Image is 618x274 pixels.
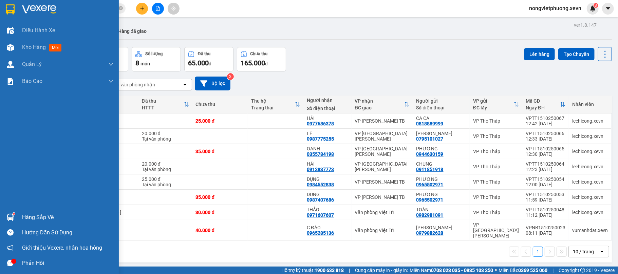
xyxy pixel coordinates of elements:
[251,98,295,104] div: Thu hộ
[416,151,444,157] div: 0944630159
[416,197,444,203] div: 0965502971
[572,149,608,154] div: lechicong.xevn
[355,267,408,274] span: Cung cấp máy in - giấy in:
[522,96,569,113] th: Toggle SortBy
[22,244,102,252] span: Giới thiệu Vexere, nhận hoa hồng
[22,26,55,35] span: Điều hành xe
[572,228,608,233] div: vumanhdat.xevn
[8,49,85,60] b: GỬI : VP Thọ Tháp
[22,212,114,223] div: Hàng sắp về
[416,121,444,126] div: 0818889999
[184,47,233,71] button: Đã thu65.000đ
[473,105,513,110] div: ĐC lấy
[108,79,114,84] span: down
[526,176,565,182] div: VPTT1510250054
[307,207,348,212] div: THẢO
[416,207,466,212] div: TOÀN
[349,267,350,274] span: |
[416,115,466,121] div: CA CA
[13,213,15,215] sup: 1
[526,192,565,197] div: VPTT1510250053
[140,6,145,11] span: plus
[526,146,565,151] div: VPTT1510250065
[132,47,181,71] button: Số lượng8món
[416,131,466,136] div: MINH QUANG
[251,105,295,110] div: Trạng thái
[416,105,466,110] div: Số điện thoại
[145,51,163,56] div: Số lượng
[526,212,565,218] div: 11:12 [DATE]
[307,146,348,151] div: OANH
[142,131,189,136] div: 20.000 đ
[119,5,123,12] span: close-circle
[416,98,466,104] div: Người gửi
[355,105,404,110] div: ĐC giao
[8,8,42,42] img: logo.jpg
[473,164,519,169] div: VP Thọ Tháp
[473,222,519,238] div: VP [GEOGRAPHIC_DATA][PERSON_NAME]
[22,44,46,50] span: Kho hàng
[209,61,211,66] span: đ
[265,61,268,66] span: đ
[572,118,608,124] div: lechicong.xevn
[196,228,245,233] div: 40.000 đ
[416,136,444,142] div: 0795101027
[152,3,164,15] button: file-add
[473,118,519,124] div: VP Thọ Tháp
[315,268,344,273] strong: 1900 633 818
[307,192,348,197] div: DUNG
[526,121,565,126] div: 12:42 [DATE]
[416,192,466,197] div: PHƯƠNG
[473,133,519,139] div: VP Thọ Tháp
[526,230,565,236] div: 08:11 [DATE]
[574,21,597,29] div: ver 1.8.147
[518,268,547,273] strong: 0369 525 060
[526,136,565,142] div: 12:33 [DATE]
[22,77,42,85] span: Báo cáo
[307,136,334,142] div: 0987775255
[355,131,410,142] div: VP [GEOGRAPHIC_DATA][PERSON_NAME]
[142,105,184,110] div: HTTT
[142,176,189,182] div: 25.000 đ
[307,131,348,136] div: LÊ
[168,3,180,15] button: aim
[553,267,554,274] span: |
[526,131,565,136] div: VPTT1510250066
[572,164,608,169] div: lechicong.xevn
[580,268,585,273] span: copyright
[108,81,155,88] div: Chọn văn phòng nhận
[63,17,284,25] li: Số 10 ngõ 15 Ngọc Hồi, [PERSON_NAME], [GEOGRAPHIC_DATA]
[355,161,410,172] div: VP [GEOGRAPHIC_DATA][PERSON_NAME]
[196,210,245,215] div: 30.000 đ
[416,182,444,187] div: 0965502971
[416,212,444,218] div: 0982981091
[248,96,303,113] th: Toggle SortBy
[307,115,348,121] div: HẢI
[113,23,152,39] button: Hàng đã giao
[155,6,160,11] span: file-add
[573,248,594,255] div: 10 / trang
[416,146,466,151] div: PHƯƠNG
[241,59,265,67] span: 165.000
[307,197,334,203] div: 0987407686
[473,194,519,200] div: VP Thọ Tháp
[355,179,410,185] div: VP [PERSON_NAME] TB
[526,98,560,104] div: Mã GD
[142,136,189,142] div: Tại văn phòng
[355,118,410,124] div: VP [PERSON_NAME] TB
[307,106,348,111] div: Số điện thoại
[572,133,608,139] div: lechicong.xevn
[526,182,565,187] div: 12:00 [DATE]
[141,61,150,66] span: món
[355,210,410,215] div: Văn phòng Việt Trì
[355,228,410,233] div: Văn phòng Việt Trì
[196,194,245,200] div: 35.000 đ
[307,176,348,182] div: DỤNG
[526,151,565,157] div: 12:30 [DATE]
[119,6,123,10] span: close-circle
[281,267,344,274] span: Hỗ trợ kỹ thuật:
[227,73,234,80] sup: 2
[590,5,596,12] img: icon-new-feature
[6,4,15,15] img: logo-vxr
[431,268,493,273] strong: 0708 023 035 - 0935 103 250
